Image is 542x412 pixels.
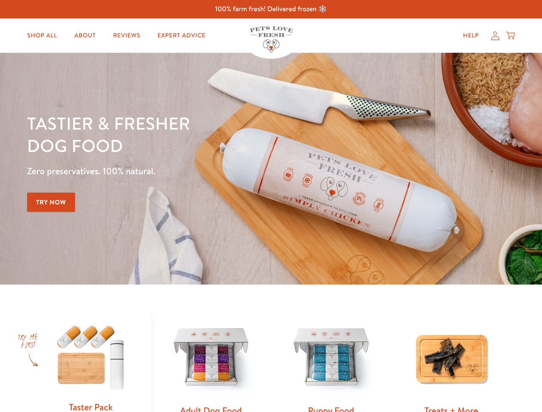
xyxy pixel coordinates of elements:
a: Expert Advice [151,27,212,44]
a: About [67,27,103,44]
a: Help [456,27,486,44]
img: Pets Love Fresh [250,26,293,52]
h1: Tastier & fresher dog food [27,112,352,157]
a: Reviews [106,27,147,44]
a: Try Now [27,193,75,212]
a: Shop All [20,27,64,44]
p: Zero preservatives. 100% natural. [27,164,352,179]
